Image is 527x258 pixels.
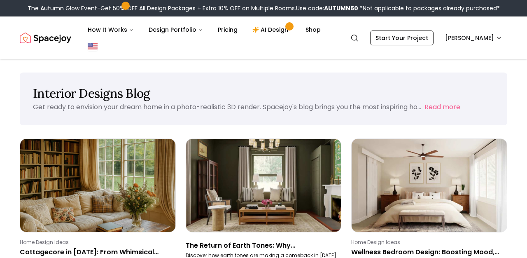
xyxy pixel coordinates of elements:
h1: Interior Designs Blog [33,86,494,101]
span: *Not applicable to packages already purchased* [358,4,500,12]
a: AI Design [246,21,297,38]
a: Spacejoy [20,30,71,46]
a: Pricing [211,21,244,38]
button: Design Portfolio [142,21,210,38]
img: United States [88,41,98,51]
img: The Return of Earth Tones: Why Brown, Terracotta & Olive Are Back in 2025 [186,139,341,232]
button: [PERSON_NAME] [440,30,507,45]
span: Use code: [296,4,358,12]
p: Wellness Bedroom Design: Boosting Mood, Sleep, and Energy [351,247,504,257]
button: How It Works [81,21,140,38]
nav: Main [81,21,327,38]
nav: Global [20,16,507,59]
img: Cottagecore in 2025: From Whimsical Fantasy to Practical Comfort [20,139,175,232]
p: Home Design Ideas [351,239,504,246]
div: The Autumn Glow Event-Get 50% OFF All Design Packages + Extra 10% OFF on Multiple Rooms. [28,4,500,12]
a: Shop [299,21,327,38]
button: Read more [424,102,460,112]
img: Spacejoy Logo [20,30,71,46]
img: Wellness Bedroom Design: Boosting Mood, Sleep, and Energy [352,139,507,232]
b: AUTUMN50 [324,4,358,12]
p: Home Design Ideas [20,239,173,246]
p: Get ready to envision your dream home in a photo-realistic 3D render. Spacejoy's blog brings you ... [33,102,421,112]
p: Cottagecore in [DATE]: From Whimsical Fantasy to Practical Comfort [20,247,173,257]
p: The Return of Earth Tones: Why [PERSON_NAME], Terracotta & Olive Are Back in [DATE] [186,241,338,251]
a: Start Your Project [370,30,434,45]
